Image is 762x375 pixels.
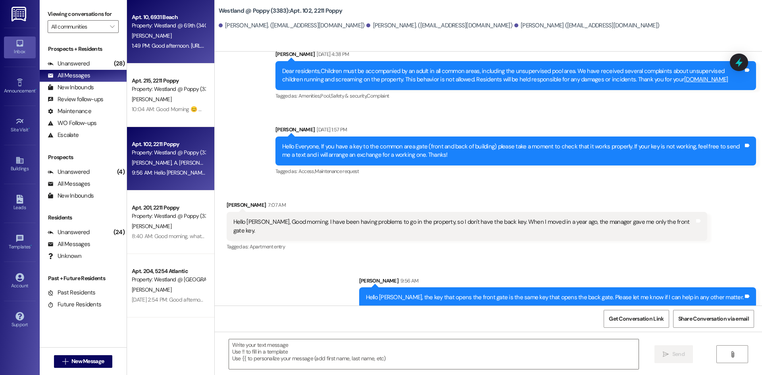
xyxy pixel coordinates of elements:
[31,243,32,248] span: •
[35,87,37,92] span: •
[4,310,36,331] a: Support
[298,92,321,99] span: Amenities ,
[54,355,113,368] button: New Message
[266,201,285,209] div: 7:07 AM
[132,96,171,103] span: [PERSON_NAME]
[110,23,114,30] i: 
[132,77,205,85] div: Apt. 215, 2211 Poppy
[672,350,685,358] span: Send
[48,168,90,176] div: Unanswered
[132,169,500,176] div: 9:56 AM: Hello [PERSON_NAME], the key that opens the front gate is the same key that opens the ba...
[359,277,756,288] div: [PERSON_NAME]
[4,37,36,58] a: Inbox
[609,315,664,323] span: Get Conversation Link
[132,42,242,49] div: 1:49 PM: Good afternoon. [URL][DOMAIN_NAME]
[282,142,743,160] div: Hello Everyone, If you have a key to the common area gate (front and back of building) please tak...
[315,50,349,58] div: [DATE] 4:38 PM
[40,274,127,283] div: Past + Future Residents
[367,92,389,99] span: Complaint
[315,125,347,134] div: [DATE] 1:57 PM
[48,60,90,68] div: Unanswered
[315,168,359,175] span: Maintenance request
[132,212,205,220] div: Property: Westland @ Poppy (3383)
[654,345,693,363] button: Send
[4,154,36,175] a: Buildings
[227,241,707,252] div: Tagged as:
[604,310,669,328] button: Get Conversation Link
[132,85,205,93] div: Property: Westland @ Poppy (3383)
[48,240,90,248] div: All Messages
[48,95,103,104] div: Review follow-ups
[729,351,735,358] i: 
[48,288,96,297] div: Past Residents
[275,90,756,102] div: Tagged as:
[331,92,367,99] span: Safety & security ,
[132,233,291,240] div: 8:40 AM: Good morning, what is a good number to contact you on ??
[132,13,205,21] div: Apt. 10, 6931 Beach
[275,165,756,177] div: Tagged as:
[132,223,171,230] span: [PERSON_NAME]
[219,7,342,15] b: Westland @ Poppy (3383): Apt. 102, 2211 Poppy
[132,286,171,293] span: [PERSON_NAME]
[275,50,756,61] div: [PERSON_NAME]
[115,166,127,178] div: (4)
[48,83,94,92] div: New Inbounds
[219,21,365,30] div: [PERSON_NAME]. ([EMAIL_ADDRESS][DOMAIN_NAME])
[514,21,659,30] div: [PERSON_NAME] ([EMAIL_ADDRESS][DOMAIN_NAME])
[4,232,36,253] a: Templates •
[40,153,127,162] div: Prospects
[48,228,90,237] div: Unanswered
[663,351,669,358] i: 
[71,357,104,365] span: New Message
[40,45,127,53] div: Prospects + Residents
[48,119,96,127] div: WO Follow-ups
[132,275,205,284] div: Property: Westland @ [GEOGRAPHIC_DATA] (3283)
[4,192,36,214] a: Leads
[282,67,743,84] div: Dear residents,Children must be accompanied by an adult in all common areas, including the unsupe...
[684,75,728,83] a: [DOMAIN_NAME]
[250,243,285,250] span: Apartment entry
[227,201,707,212] div: [PERSON_NAME]
[48,8,119,20] label: Viewing conversations for
[4,115,36,136] a: Site Visit •
[48,131,79,139] div: Escalate
[12,7,28,21] img: ResiDesk Logo
[173,159,221,166] span: A. [PERSON_NAME]
[112,226,127,238] div: (24)
[132,267,205,275] div: Apt. 204, 5254 Atlantic
[275,125,756,137] div: [PERSON_NAME]
[366,21,512,30] div: [PERSON_NAME]. ([EMAIL_ADDRESS][DOMAIN_NAME])
[48,252,81,260] div: Unknown
[233,218,695,235] div: Hello [PERSON_NAME], Good morning. I have been having problems to go in the property, so I don't ...
[4,271,36,292] a: Account
[132,148,205,157] div: Property: Westland @ Poppy (3383)
[320,92,331,99] span: Pool ,
[132,296,661,303] div: [DATE] 2:54 PM: Good afternoon im informing you that my benefits were cut off this month but as o...
[62,358,68,365] i: 
[678,315,749,323] span: Share Conversation via email
[132,21,205,30] div: Property: Westland @ 69th (3400)
[51,20,106,33] input: All communities
[48,107,91,115] div: Maintenance
[132,140,205,148] div: Apt. 102, 2211 Poppy
[298,168,315,175] span: Access ,
[48,300,101,309] div: Future Residents
[48,192,94,200] div: New Inbounds
[40,213,127,222] div: Residents
[112,58,127,70] div: (28)
[132,204,205,212] div: Apt. 201, 2211 Poppy
[29,126,30,131] span: •
[398,277,418,285] div: 9:56 AM
[48,180,90,188] div: All Messages
[673,310,754,328] button: Share Conversation via email
[48,71,90,80] div: All Messages
[132,159,174,166] span: [PERSON_NAME]
[366,293,744,302] div: Hello [PERSON_NAME], the key that opens the front gate is the same key that opens the back gate. ...
[132,32,171,39] span: [PERSON_NAME]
